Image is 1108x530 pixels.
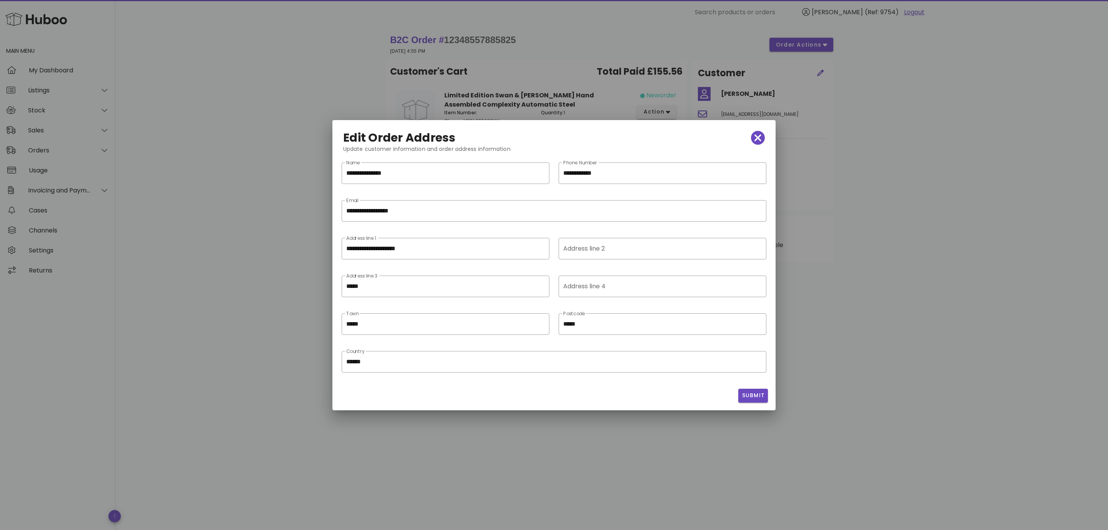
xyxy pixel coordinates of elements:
[738,389,768,403] button: Submit
[563,311,585,317] label: Postcode
[346,236,376,241] label: Address line 1
[343,132,456,144] h2: Edit Order Address
[337,145,771,159] div: Update customer information and order address information
[346,273,377,279] label: Address line 3
[563,160,597,166] label: Phone Number
[346,311,359,317] label: Town
[346,349,365,354] label: Country
[741,391,765,400] span: Submit
[346,198,359,204] label: Email
[346,160,360,166] label: Name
